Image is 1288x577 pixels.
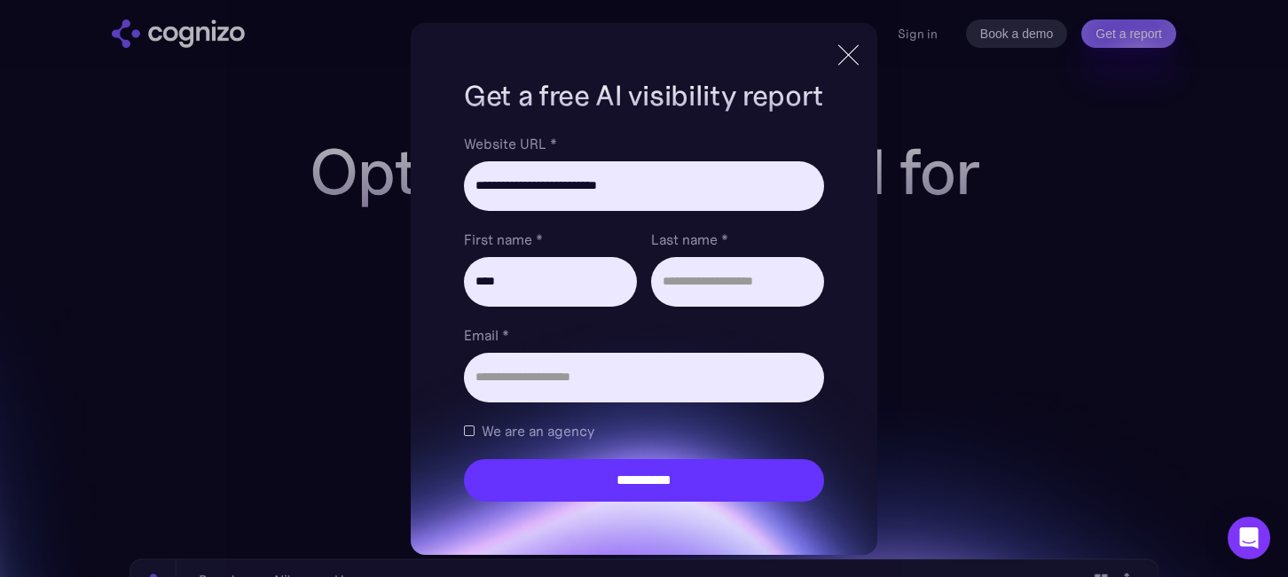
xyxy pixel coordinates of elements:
label: Website URL * [464,133,824,154]
label: First name * [464,229,637,250]
h1: Get a free AI visibility report [464,76,824,115]
label: Email * [464,324,824,346]
form: Brand Report Form [464,133,824,502]
label: Last name * [651,229,824,250]
span: We are an agency [482,420,594,441]
div: Open Intercom Messenger [1228,517,1270,559]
